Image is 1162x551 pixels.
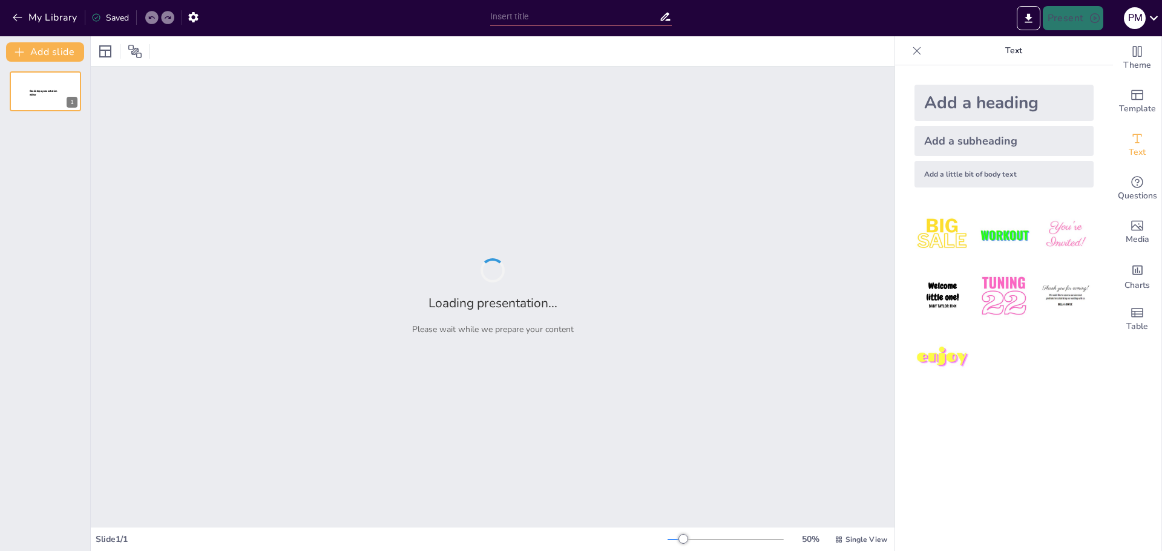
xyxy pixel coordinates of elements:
p: Text [927,36,1101,65]
button: Add slide [6,42,84,62]
div: Add charts and graphs [1113,254,1161,298]
img: 2.jpeg [976,207,1032,263]
span: Position [128,44,142,59]
span: Text [1129,146,1146,159]
div: Add a heading [914,85,1094,121]
div: P M [1124,7,1146,29]
button: My Library [9,8,82,27]
span: Single View [845,535,887,544]
div: Add a subheading [914,126,1094,156]
p: Please wait while we prepare your content [412,324,574,335]
div: Add ready made slides [1113,80,1161,123]
div: Add images, graphics, shapes or video [1113,210,1161,254]
span: Template [1119,102,1156,116]
div: 1 [10,71,81,111]
span: Theme [1123,59,1151,72]
div: Slide 1 / 1 [96,533,668,545]
div: 1 [67,97,77,108]
div: Saved [91,12,129,24]
div: Add a table [1113,298,1161,341]
h2: Loading presentation... [428,295,557,311]
img: 1.jpeg [914,207,971,263]
img: 4.jpeg [914,268,971,324]
span: Questions [1118,189,1157,203]
img: 6.jpeg [1037,268,1094,324]
span: Sendsteps presentation editor [30,90,57,96]
div: 50 % [796,533,825,545]
img: 3.jpeg [1037,207,1094,263]
div: Add text boxes [1113,123,1161,167]
input: Insert title [490,8,659,25]
button: Export to PowerPoint [1017,6,1040,30]
button: Present [1043,6,1103,30]
span: Media [1126,233,1149,246]
button: P M [1124,6,1146,30]
span: Table [1126,320,1148,333]
div: Get real-time input from your audience [1113,167,1161,210]
img: 5.jpeg [976,268,1032,324]
img: 7.jpeg [914,330,971,386]
span: Charts [1124,279,1150,292]
div: Change the overall theme [1113,36,1161,80]
div: Layout [96,42,115,61]
div: Add a little bit of body text [914,161,1094,187]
